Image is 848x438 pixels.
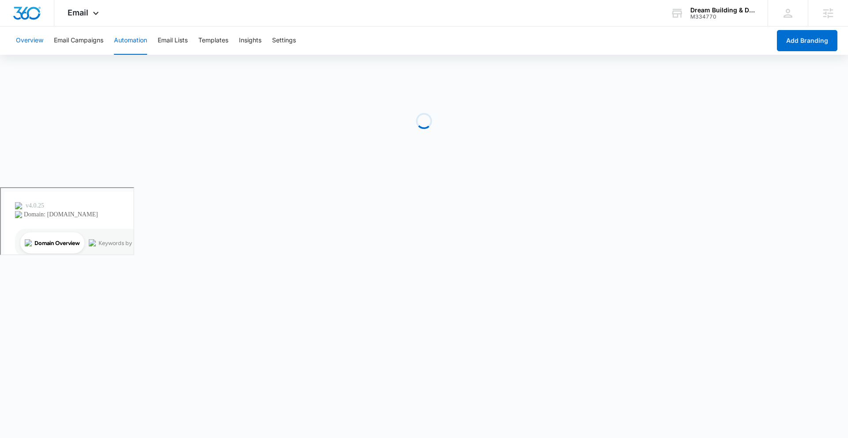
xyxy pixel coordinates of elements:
[23,23,97,30] div: Domain: [DOMAIN_NAME]
[690,7,755,14] div: account name
[158,26,188,55] button: Email Lists
[239,26,261,55] button: Insights
[68,8,88,17] span: Email
[14,14,21,21] img: logo_orange.svg
[24,51,31,58] img: tab_domain_overview_orange.svg
[34,52,79,58] div: Domain Overview
[114,26,147,55] button: Automation
[690,14,755,20] div: account id
[14,23,21,30] img: website_grey.svg
[198,26,228,55] button: Templates
[54,26,103,55] button: Email Campaigns
[16,26,43,55] button: Overview
[25,14,43,21] div: v 4.0.25
[88,51,95,58] img: tab_keywords_by_traffic_grey.svg
[98,52,149,58] div: Keywords by Traffic
[272,26,296,55] button: Settings
[777,30,837,51] button: Add Branding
